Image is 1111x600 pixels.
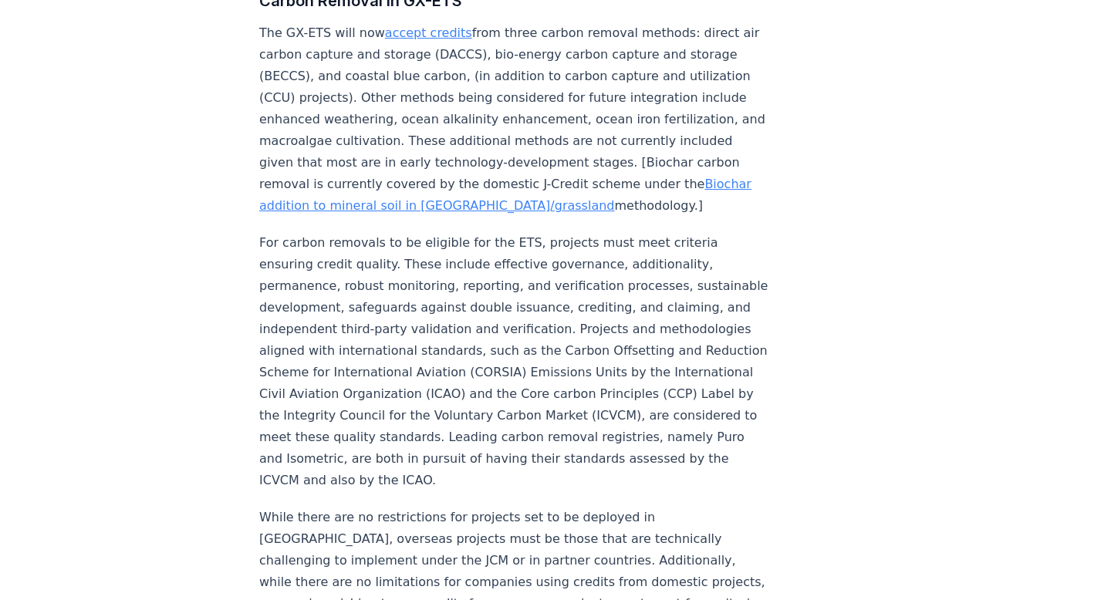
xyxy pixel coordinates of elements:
a: accept credits [385,25,472,40]
p: For carbon removals to be eligible for the ETS, projects must meet criteria ensuring credit quali... [259,232,770,491]
p: The GX-ETS will now from three carbon removal methods: direct air carbon capture and storage (DAC... [259,22,770,217]
a: Biochar addition to mineral soil in [GEOGRAPHIC_DATA]/grassland [259,177,751,213]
